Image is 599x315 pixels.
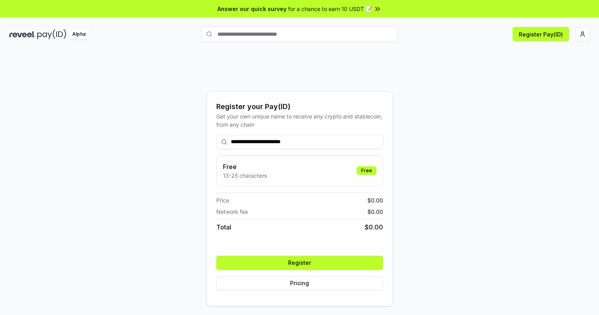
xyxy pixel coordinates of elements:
[216,208,248,216] span: Network fee
[223,162,267,171] h3: Free
[357,166,376,175] div: Free
[367,208,383,216] span: $ 0.00
[216,276,383,290] button: Pricing
[513,27,569,41] button: Register Pay(ID)
[216,256,383,270] button: Register
[223,171,267,180] p: 13-25 characters
[216,222,231,232] span: Total
[216,101,383,112] div: Register your Pay(ID)
[365,222,383,232] span: $ 0.00
[216,112,383,129] div: Get your own unique name to receive any crypto and stablecoin, from any chain
[367,196,383,204] span: $ 0.00
[216,196,229,204] span: Price
[37,29,66,39] img: pay_id
[9,29,36,39] img: reveel_dark
[68,29,90,39] div: Alpha
[288,5,372,13] span: for a chance to earn 10 USDT 📝
[217,5,287,13] span: Answer our quick survey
